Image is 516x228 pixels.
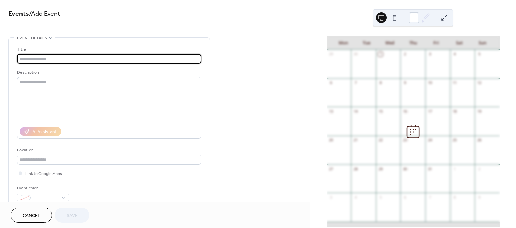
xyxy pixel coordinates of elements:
[25,170,62,177] span: Link to Google Maps
[353,109,358,114] div: 14
[427,166,432,171] div: 31
[17,69,200,76] div: Description
[402,138,407,143] div: 23
[378,138,383,143] div: 22
[353,52,358,57] div: 30
[329,138,334,143] div: 20
[329,109,334,114] div: 13
[353,80,358,85] div: 7
[332,36,355,50] div: Mon
[378,36,401,50] div: Wed
[17,35,47,42] span: Event details
[378,80,383,85] div: 8
[477,80,482,85] div: 12
[8,7,29,20] a: Events
[353,138,358,143] div: 21
[427,138,432,143] div: 24
[17,46,200,53] div: Title
[427,52,432,57] div: 3
[425,36,448,50] div: Fri
[402,166,407,171] div: 30
[23,212,40,219] span: Cancel
[427,195,432,200] div: 7
[378,166,383,171] div: 29
[448,36,471,50] div: Sat
[329,195,334,200] div: 3
[402,109,407,114] div: 16
[353,195,358,200] div: 4
[452,109,457,114] div: 18
[452,80,457,85] div: 11
[17,185,68,192] div: Event color
[427,80,432,85] div: 10
[477,138,482,143] div: 26
[329,80,334,85] div: 6
[477,52,482,57] div: 5
[401,36,425,50] div: Thu
[427,109,432,114] div: 17
[378,109,383,114] div: 15
[355,36,378,50] div: Tue
[17,147,200,154] div: Location
[452,52,457,57] div: 4
[353,166,358,171] div: 28
[477,166,482,171] div: 2
[329,52,334,57] div: 29
[402,80,407,85] div: 9
[378,52,383,57] div: 1
[452,195,457,200] div: 8
[477,109,482,114] div: 19
[452,166,457,171] div: 1
[402,195,407,200] div: 6
[471,36,494,50] div: Sun
[329,166,334,171] div: 27
[378,195,383,200] div: 5
[29,7,60,20] span: / Add Event
[11,208,52,223] button: Cancel
[402,52,407,57] div: 2
[452,138,457,143] div: 25
[477,195,482,200] div: 9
